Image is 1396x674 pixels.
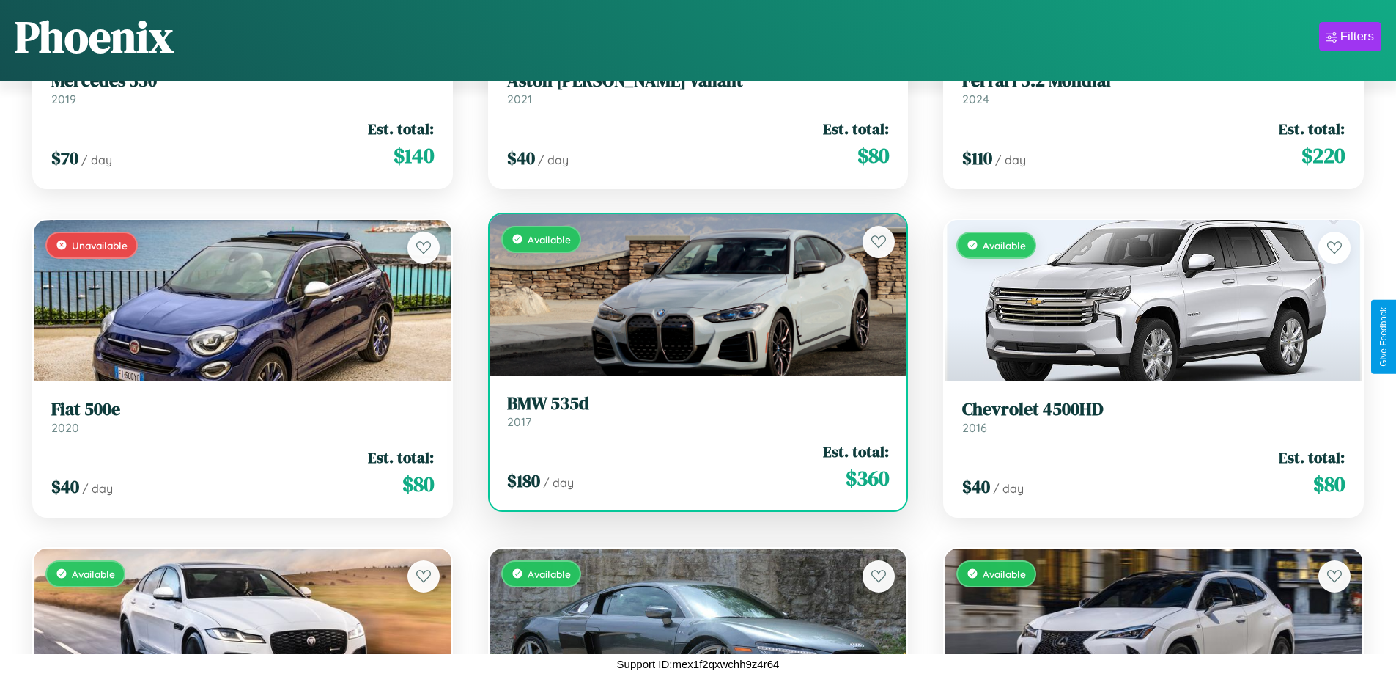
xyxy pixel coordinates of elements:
button: Filters [1319,22,1381,51]
span: Available [983,239,1026,252]
span: $ 80 [1313,469,1345,499]
span: 2019 [51,92,76,106]
span: / day [538,153,569,167]
span: $ 40 [51,475,79,499]
span: Est. total: [368,118,434,139]
span: $ 220 [1301,141,1345,170]
a: BMW 535d2017 [507,393,890,429]
span: $ 360 [846,464,889,493]
span: 2020 [51,420,79,435]
div: Give Feedback [1378,307,1389,367]
span: Est. total: [823,118,889,139]
span: $ 80 [402,469,434,499]
span: $ 40 [507,146,535,170]
span: $ 180 [507,469,540,493]
span: Est. total: [823,441,889,462]
div: Filters [1340,29,1374,44]
span: $ 110 [962,146,992,170]
span: Est. total: [1279,118,1345,139]
h3: Ferrari 3.2 Mondial [962,70,1345,92]
span: Available [528,568,571,580]
span: Est. total: [368,447,434,468]
span: 2016 [962,420,987,435]
span: Available [983,568,1026,580]
span: 2024 [962,92,989,106]
span: / day [81,153,112,167]
span: Available [72,568,115,580]
span: $ 80 [857,141,889,170]
p: Support ID: mex1f2qxwchh9z4r64 [617,654,780,674]
span: 2021 [507,92,532,106]
span: Est. total: [1279,447,1345,468]
span: Available [528,233,571,246]
h3: Aston [PERSON_NAME] Valiant [507,70,890,92]
span: Unavailable [72,239,128,252]
a: Mercedes 3502019 [51,70,434,106]
span: 2017 [507,414,531,429]
span: $ 70 [51,146,78,170]
h3: Mercedes 350 [51,70,434,92]
span: $ 40 [962,475,990,499]
h3: BMW 535d [507,393,890,414]
h1: Phoenix [15,7,174,67]
a: Ferrari 3.2 Mondial2024 [962,70,1345,106]
h3: Chevrolet 4500HD [962,399,1345,420]
a: Fiat 500e2020 [51,399,434,435]
span: / day [543,475,574,490]
a: Aston [PERSON_NAME] Valiant2021 [507,70,890,106]
span: / day [993,481,1024,496]
span: $ 140 [394,141,434,170]
h3: Fiat 500e [51,399,434,420]
a: Chevrolet 4500HD2016 [962,399,1345,435]
span: / day [995,153,1026,167]
span: / day [82,481,113,496]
